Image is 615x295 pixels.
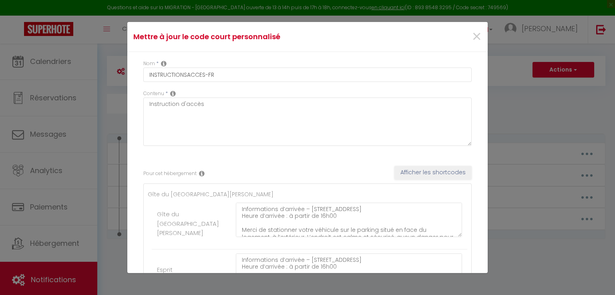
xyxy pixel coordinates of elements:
[170,90,176,97] i: Replacable content
[143,170,197,177] label: Pour cet hébergement
[394,166,472,179] button: Afficher les shortcodes
[161,60,167,67] i: Custom short code name
[472,25,482,49] span: ×
[143,68,472,82] input: Custom code name
[199,170,205,177] i: Rental
[143,60,155,68] label: Nom
[157,209,219,238] label: Gîte du [GEOGRAPHIC_DATA][PERSON_NAME]
[133,31,362,42] h4: Mettre à jour le code court personnalisé
[157,265,199,284] label: Esprit Londonien
[148,190,273,199] label: Gîte du [GEOGRAPHIC_DATA][PERSON_NAME]
[472,28,482,46] button: Close
[143,90,164,98] label: Contenu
